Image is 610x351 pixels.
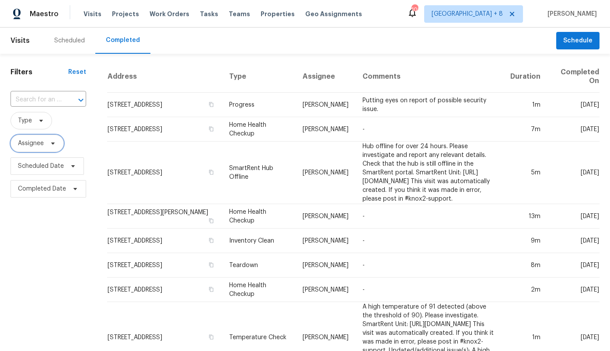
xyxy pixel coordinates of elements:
td: [STREET_ADDRESS] [107,229,222,253]
td: Progress [222,93,296,117]
td: 1m [503,93,547,117]
div: 101 [411,5,418,14]
th: Address [107,61,222,93]
td: Teardown [222,253,296,278]
button: Schedule [556,32,600,50]
td: [PERSON_NAME] [296,93,356,117]
td: 13m [503,204,547,229]
td: [STREET_ADDRESS] [107,278,222,302]
td: [STREET_ADDRESS][PERSON_NAME] [107,204,222,229]
th: Comments [356,61,503,93]
td: [PERSON_NAME] [296,117,356,142]
div: Reset [68,68,86,76]
td: [DATE] [547,253,600,278]
button: Copy Address [207,217,215,225]
td: - [356,278,503,302]
td: [STREET_ADDRESS] [107,117,222,142]
span: [PERSON_NAME] [544,10,597,18]
td: Inventory Clean [222,229,296,253]
span: Assignee [18,139,44,148]
span: Type [18,116,32,125]
td: 7m [503,117,547,142]
td: Home Health Checkup [222,117,296,142]
td: [PERSON_NAME] [296,204,356,229]
td: Hub offline for over 24 hours. Please investigate and report any relevant details. Check that the... [356,142,503,204]
span: Visits [84,10,101,18]
button: Open [75,94,87,106]
span: Scheduled Date [18,162,64,170]
td: [DATE] [547,142,600,204]
td: 8m [503,253,547,278]
td: - [356,117,503,142]
span: Work Orders [150,10,189,18]
td: Home Health Checkup [222,278,296,302]
td: 9m [503,229,547,253]
th: Type [222,61,296,93]
th: Completed On [547,61,600,93]
td: [STREET_ADDRESS] [107,93,222,117]
span: Teams [229,10,250,18]
h1: Filters [10,68,68,76]
button: Copy Address [207,101,215,108]
button: Copy Address [207,285,215,293]
span: [GEOGRAPHIC_DATA] + 8 [432,10,503,18]
button: Copy Address [207,236,215,244]
td: - [356,229,503,253]
td: [DATE] [547,278,600,302]
td: [DATE] [547,93,600,117]
td: [PERSON_NAME] [296,253,356,278]
button: Copy Address [207,333,215,341]
span: Tasks [200,11,218,17]
span: Visits [10,31,30,50]
button: Copy Address [207,125,215,133]
button: Copy Address [207,168,215,176]
span: Schedule [563,35,593,46]
td: [DATE] [547,117,600,142]
button: Copy Address [207,261,215,269]
td: - [356,253,503,278]
td: - [356,204,503,229]
span: Properties [261,10,295,18]
input: Search for an address... [10,93,62,107]
td: 2m [503,278,547,302]
div: Completed [106,36,140,45]
td: Home Health Checkup [222,204,296,229]
td: Putting eyes on report of possible security issue. [356,93,503,117]
td: [PERSON_NAME] [296,229,356,253]
span: Geo Assignments [305,10,362,18]
td: [STREET_ADDRESS] [107,142,222,204]
td: SmartRent Hub Offline [222,142,296,204]
td: [DATE] [547,229,600,253]
td: [PERSON_NAME] [296,278,356,302]
div: Scheduled [54,36,85,45]
span: Maestro [30,10,59,18]
span: Completed Date [18,184,66,193]
td: [DATE] [547,204,600,229]
td: 5m [503,142,547,204]
td: [PERSON_NAME] [296,142,356,204]
th: Duration [503,61,547,93]
span: Projects [112,10,139,18]
th: Assignee [296,61,356,93]
td: [STREET_ADDRESS] [107,253,222,278]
